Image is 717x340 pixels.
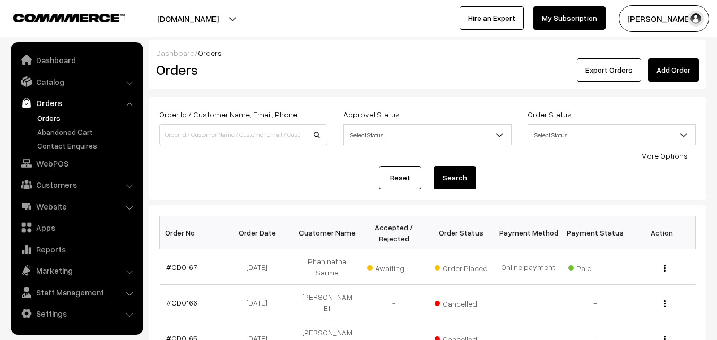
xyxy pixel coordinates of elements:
td: [DATE] [227,249,293,285]
a: Reset [379,166,421,189]
th: Payment Status [561,216,628,249]
th: Customer Name [293,216,360,249]
a: Dashboard [156,48,195,57]
td: [PERSON_NAME] [293,285,360,320]
a: Orders [13,93,140,112]
span: Orders [198,48,222,57]
td: Phaninatha Sarma [293,249,360,285]
a: More Options [641,151,688,160]
a: Customers [13,175,140,194]
span: Paid [568,260,621,274]
span: Select Status [344,126,511,144]
a: Dashboard [13,50,140,69]
span: Select Status [343,124,512,145]
button: [DOMAIN_NAME] [120,5,256,32]
td: [DATE] [227,285,293,320]
td: Online payment [495,249,561,285]
span: Awaiting [367,260,420,274]
a: Marketing [13,261,140,280]
div: / [156,47,699,58]
a: WebPOS [13,154,140,173]
img: Menu [664,265,666,272]
label: Order Status [528,109,572,120]
a: Add Order [648,58,699,82]
button: Export Orders [577,58,641,82]
a: Website [13,197,140,216]
span: Select Status [528,126,695,144]
button: Search [434,166,476,189]
a: Settings [13,304,140,323]
label: Order Id / Customer Name, Email, Phone [159,109,297,120]
a: Contact Enquires [34,140,140,151]
a: Abandoned Cart [34,126,140,137]
img: user [688,11,704,27]
img: COMMMERCE [13,14,125,22]
span: Select Status [528,124,696,145]
th: Accepted / Rejected [360,216,427,249]
a: #OD0167 [166,263,197,272]
td: - [360,285,427,320]
a: COMMMERCE [13,11,106,23]
h2: Orders [156,62,326,78]
button: [PERSON_NAME] [619,5,709,32]
a: #OD0166 [166,298,197,307]
span: Order Placed [435,260,488,274]
a: Orders [34,112,140,124]
a: Apps [13,218,140,237]
th: Order No [160,216,227,249]
a: Staff Management [13,283,140,302]
span: Cancelled [435,295,488,309]
img: Menu [664,300,666,307]
a: Reports [13,240,140,259]
a: Catalog [13,72,140,91]
th: Action [628,216,695,249]
th: Payment Method [495,216,561,249]
th: Order Date [227,216,293,249]
label: Approval Status [343,109,400,120]
th: Order Status [428,216,495,249]
input: Order Id / Customer Name / Customer Email / Customer Phone [159,124,327,145]
a: My Subscription [533,6,606,30]
td: - [561,285,628,320]
a: Hire an Expert [460,6,524,30]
